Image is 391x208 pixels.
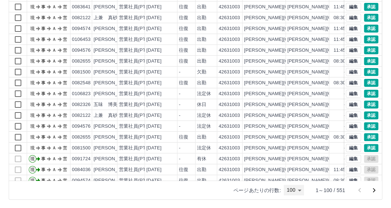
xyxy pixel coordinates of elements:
button: 承認 [364,90,378,98]
text: 現 [30,167,35,172]
button: 承認 [364,144,378,152]
text: Ａ [52,156,56,161]
div: 営業社員(PT契約) [119,90,157,97]
div: 往復 [179,14,188,21]
div: [DATE] [146,47,162,54]
text: 営 [63,113,67,118]
button: 承認 [364,35,378,43]
div: 42631003 [219,166,240,173]
div: [PERSON_NAME] [94,69,133,76]
text: Ａ [52,37,56,42]
text: 事 [41,124,46,129]
div: 営業社員(PT契約) [119,177,157,184]
text: 現 [30,80,35,85]
div: 42631003 [219,101,240,108]
div: [PERSON_NAME] [94,36,133,43]
div: [DATE] [146,25,162,32]
div: - [344,112,345,119]
text: Ａ [52,102,56,107]
div: 42631003 [219,145,240,152]
text: 事 [41,167,46,172]
text: 営 [63,135,67,140]
div: - [179,156,180,162]
text: Ａ [52,59,56,64]
text: 現 [30,48,35,53]
div: 営業社員(PT契約) [119,166,157,173]
text: 営 [63,80,67,85]
button: 編集 [346,111,361,119]
text: 営 [63,59,67,64]
text: 現 [30,135,35,140]
div: [PERSON_NAME][GEOGRAPHIC_DATA] [244,156,333,162]
text: Ａ [52,48,56,53]
button: 承認 [364,122,378,130]
div: [PERSON_NAME] [94,156,133,162]
div: - [179,69,180,76]
div: - [179,90,180,97]
div: 42631003 [219,58,240,65]
div: 営業社員(PT契約) [119,14,157,21]
button: 編集 [346,101,361,109]
div: 法定休 [197,123,211,130]
div: [PERSON_NAME][GEOGRAPHIC_DATA] [244,25,333,32]
button: 編集 [346,155,361,163]
div: 往復 [179,58,188,65]
button: 編集 [346,90,361,98]
div: 0094576 [72,123,91,130]
div: - [344,145,345,152]
text: 事 [41,135,46,140]
button: 編集 [346,133,361,141]
div: 往復 [179,47,188,54]
div: [DATE] [146,69,162,76]
text: Ａ [52,135,56,140]
text: 現 [30,26,35,31]
div: [PERSON_NAME][GEOGRAPHIC_DATA] [244,101,333,108]
text: 事 [41,59,46,64]
text: 営 [63,156,67,161]
button: 編集 [346,57,361,65]
text: 営 [63,15,67,20]
div: [DATE] [146,101,162,108]
text: 事 [41,113,46,118]
div: 往復 [179,36,188,43]
div: [PERSON_NAME][GEOGRAPHIC_DATA] [244,112,333,119]
div: 0082122 [72,14,91,21]
text: 現 [30,124,35,129]
text: 事 [41,178,46,183]
div: [PERSON_NAME] [94,123,133,130]
div: - [179,123,180,130]
div: [PERSON_NAME] [94,58,133,65]
button: 編集 [346,177,361,184]
div: [DATE] [146,145,162,152]
div: [PERSON_NAME][GEOGRAPHIC_DATA] [244,90,333,97]
div: [DATE] [146,14,162,21]
div: 11:45 [334,47,345,54]
div: 42631003 [219,25,240,32]
div: 0094574 [72,25,91,32]
div: [PERSON_NAME][GEOGRAPHIC_DATA] [244,69,333,76]
div: 上兼 真砂子 [94,14,122,21]
div: 往復 [179,134,188,141]
div: 11:45 [334,4,345,10]
button: 承認 [364,25,378,33]
div: 0106453 [72,36,91,43]
text: 事 [41,156,46,161]
button: 編集 [346,35,361,43]
div: - [344,123,345,130]
div: [PERSON_NAME] [94,134,133,141]
div: 営業社員(PT契約) [119,80,157,86]
div: 100 [284,185,304,195]
div: 0084036 [72,166,91,173]
text: Ａ [52,4,56,9]
text: 事 [41,48,46,53]
div: 出勤 [197,25,206,32]
p: ページあたりの行数: [233,187,281,194]
text: 営 [63,4,67,9]
text: Ａ [52,113,56,118]
div: [DATE] [146,123,162,130]
div: 五味 博美 [94,101,117,108]
div: 11:45 [334,36,345,43]
button: 承認 [364,57,378,65]
div: 営業社員(PT契約) [119,58,157,65]
div: [PERSON_NAME][GEOGRAPHIC_DATA] [244,145,333,152]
